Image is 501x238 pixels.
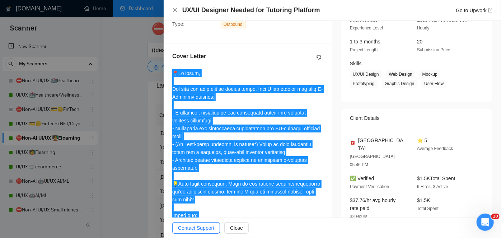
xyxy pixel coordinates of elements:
span: Prototyping [350,80,378,88]
span: 10 [491,214,500,219]
span: $37.76/hr avg hourly rate paid [350,197,396,211]
span: $1.5K [417,197,430,203]
span: Skills [350,61,362,66]
span: ✅ Verified [350,176,374,181]
span: 1 to 3 months [350,39,380,45]
span: Payment Verification [350,184,389,189]
span: Web Design [386,70,415,78]
img: 🇨🇭 [350,140,355,145]
span: 20 [417,39,423,45]
span: Total Spent [417,206,439,211]
span: dislike [317,55,322,61]
span: Project Length [350,47,378,52]
span: Graphic Design [382,80,417,88]
span: UX/UI Design [350,70,382,78]
span: ⭐ 5 [417,137,427,143]
button: Contact Support [172,222,220,234]
span: User Flow [421,80,446,88]
span: Close [230,224,243,232]
button: dislike [315,53,323,62]
span: $1.5K Total Spent [417,176,455,181]
span: Experience Level [350,25,383,31]
span: [GEOGRAPHIC_DATA] [358,136,406,152]
span: close [172,7,178,13]
span: Average Feedback [417,146,453,151]
span: Hourly [417,25,430,31]
span: Contact Support [178,224,214,232]
div: Client Details [350,108,483,128]
span: 6 Hires, 3 Active [417,184,448,189]
span: [GEOGRAPHIC_DATA] 05:46 PM [350,154,395,167]
h4: UX/UI Designer Needed for Tutoring Platform [182,6,320,15]
span: 33 Hours [350,214,367,219]
h5: Cover Letter [172,52,206,61]
a: Go to Upworkexport [456,8,492,13]
span: Outbound [221,20,245,28]
button: Close [172,7,178,13]
iframe: Intercom live chat [477,214,494,231]
span: Type: [172,21,184,27]
span: Submission Price [417,47,450,52]
span: export [488,8,492,13]
button: Close [224,222,249,234]
span: Mockup [420,70,440,78]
